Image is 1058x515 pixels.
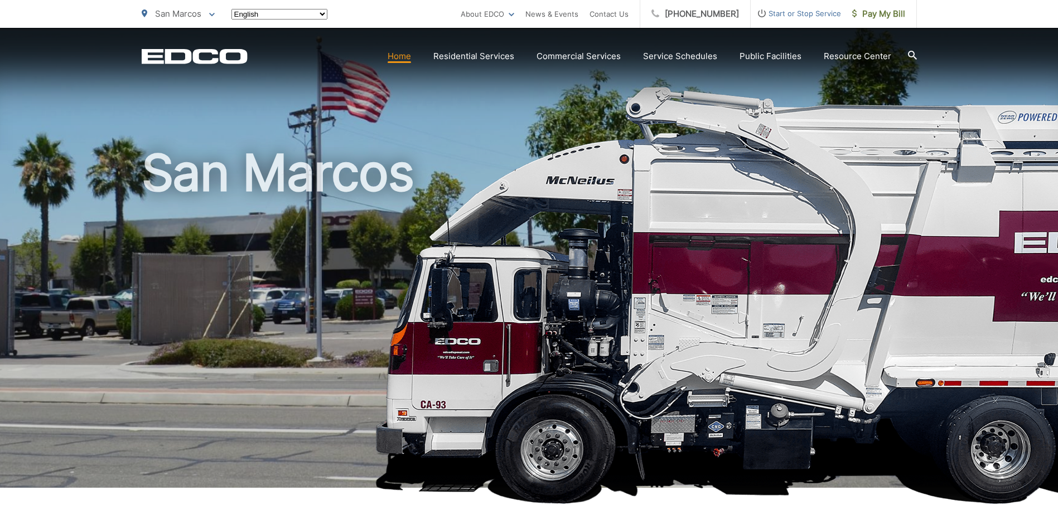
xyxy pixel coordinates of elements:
a: News & Events [525,7,578,21]
a: About EDCO [461,7,514,21]
a: Resource Center [824,50,891,63]
a: Public Facilities [740,50,801,63]
a: Contact Us [590,7,629,21]
a: Service Schedules [643,50,717,63]
h1: San Marcos [142,145,917,498]
a: EDCD logo. Return to the homepage. [142,48,248,64]
span: Pay My Bill [852,7,905,21]
a: Home [388,50,411,63]
a: Commercial Services [537,50,621,63]
span: San Marcos [155,8,201,19]
a: Residential Services [433,50,514,63]
select: Select a language [231,9,327,20]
